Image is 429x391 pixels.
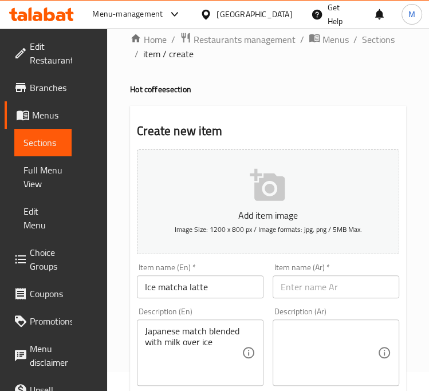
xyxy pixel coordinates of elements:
span: Menus [322,33,349,46]
span: M [408,8,415,21]
a: Promotions [5,307,82,335]
span: Menu disclaimer [30,342,68,369]
a: Menus [5,101,72,129]
a: Menus [309,32,349,47]
input: Enter name Ar [273,275,399,298]
span: Choice Groups [30,246,62,273]
a: Full Menu View [14,156,72,198]
button: Add item imageImage Size: 1200 x 800 px / Image formats: jpg, png / 5MB Max. [137,149,399,254]
div: Menu-management [92,7,163,21]
input: Enter name En [137,275,263,298]
h4: Hot coffee section [130,84,406,95]
span: Image Size: 1200 x 800 px / Image formats: jpg, png / 5MB Max. [175,223,362,236]
span: Promotions [30,314,73,328]
a: Choice Groups [5,239,72,280]
a: Restaurants management [180,32,296,47]
textarea: Japanese match blended with milk over ice [145,326,242,380]
span: Edit Restaurant [30,40,73,67]
span: Full Menu View [23,163,62,191]
li: / [171,33,175,46]
span: Coupons [30,287,63,301]
a: Home [130,33,167,46]
a: Edit Restaurant [5,33,82,74]
nav: breadcrumb [130,32,406,61]
span: Menus [32,108,62,122]
a: Coupons [5,280,72,307]
li: / [353,33,357,46]
span: item / create [143,47,194,61]
a: Branches [5,74,76,101]
span: Restaurants management [194,33,296,46]
span: Sections [23,136,62,149]
p: Add item image [155,208,381,222]
a: Sections [362,33,395,46]
li: / [135,47,139,61]
a: Edit Menu [14,198,72,239]
li: / [300,33,304,46]
a: Menu disclaimer [5,335,77,376]
span: Branches [30,81,66,94]
div: [GEOGRAPHIC_DATA] [217,8,292,21]
a: Sections [14,129,72,156]
span: Edit Menu [23,204,62,232]
h2: Create new item [137,123,399,140]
